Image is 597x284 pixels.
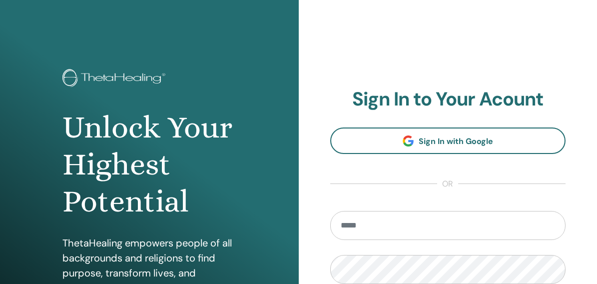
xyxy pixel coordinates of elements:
h2: Sign In to Your Acount [330,88,566,111]
a: Sign In with Google [330,127,566,154]
span: Sign In with Google [419,136,493,146]
h1: Unlock Your Highest Potential [62,109,236,220]
span: or [437,178,458,190]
